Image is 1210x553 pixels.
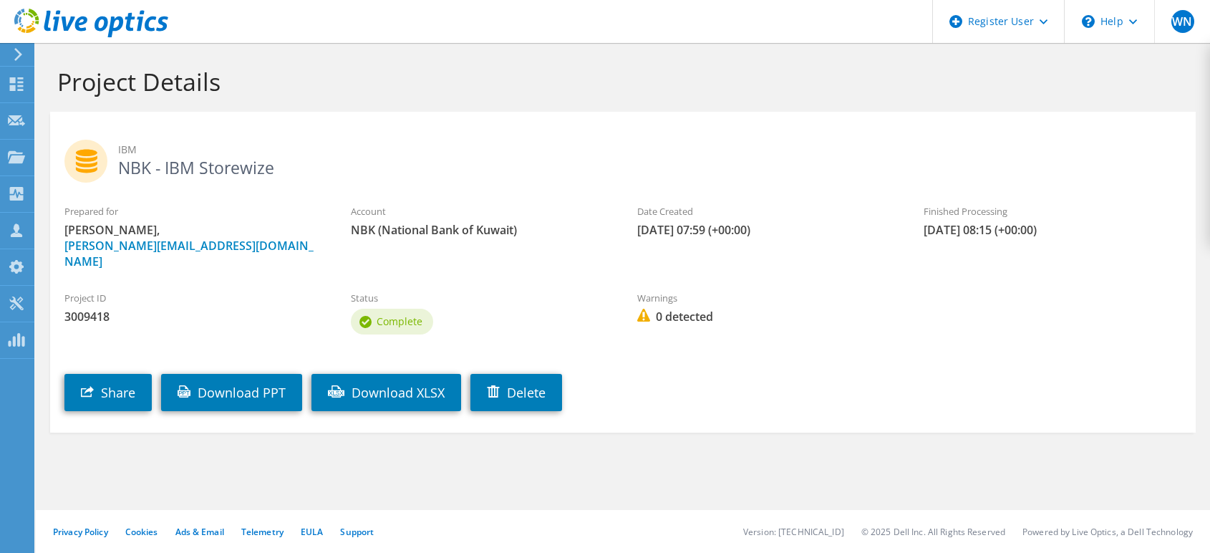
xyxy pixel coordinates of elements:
label: Finished Processing [924,204,1181,218]
a: Privacy Policy [53,526,108,538]
a: Support [340,526,374,538]
label: Account [351,204,609,218]
a: Download XLSX [311,374,461,411]
label: Warnings [637,291,895,305]
span: 0 detected [637,309,895,324]
span: WN [1171,10,1194,33]
a: Telemetry [241,526,284,538]
label: Status [351,291,609,305]
li: Version: [TECHNICAL_ID] [743,526,844,538]
a: Delete [470,374,562,411]
svg: \n [1082,15,1095,28]
span: 3009418 [64,309,322,324]
span: [DATE] 07:59 (+00:00) [637,222,895,238]
a: [PERSON_NAME][EMAIL_ADDRESS][DOMAIN_NAME] [64,238,314,269]
span: Complete [377,314,422,328]
h2: NBK - IBM Storewize [64,140,1181,175]
span: [DATE] 08:15 (+00:00) [924,222,1181,238]
span: [PERSON_NAME], [64,222,322,269]
label: Project ID [64,291,322,305]
a: Cookies [125,526,158,538]
label: Prepared for [64,204,322,218]
h1: Project Details [57,67,1181,97]
li: © 2025 Dell Inc. All Rights Reserved [861,526,1005,538]
span: NBK (National Bank of Kuwait) [351,222,609,238]
li: Powered by Live Optics, a Dell Technology [1022,526,1193,538]
a: Share [64,374,152,411]
a: EULA [301,526,323,538]
a: Download PPT [161,374,302,411]
label: Date Created [637,204,895,218]
span: IBM [118,142,1181,158]
a: Ads & Email [175,526,224,538]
